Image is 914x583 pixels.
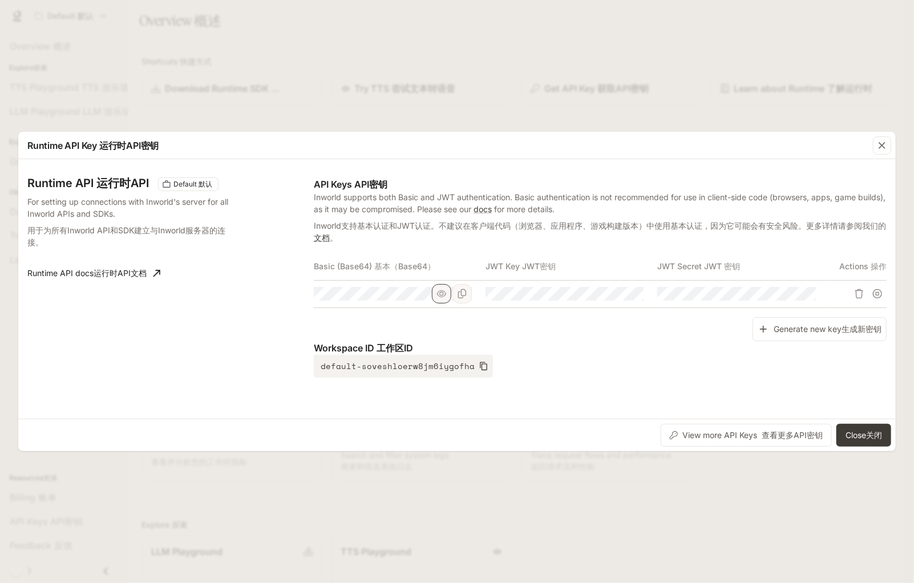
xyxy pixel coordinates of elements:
span: 工作区ID [377,342,413,354]
p: For setting up connections with Inworld's server for all Inworld APIs and SDKs. [27,196,236,248]
span: 默认 [199,180,212,188]
span: 运行时API文档 [94,268,147,278]
span: 运行时API [96,176,149,190]
th: Basic (Base64) [314,253,486,280]
button: Copy Basic (Base64) [452,284,472,303]
a: docs [474,204,492,214]
span: API密钥 [354,179,387,190]
span: 运行时API密钥 [99,140,159,151]
th: JWT Key [486,253,657,280]
a: 文档 [314,233,330,242]
h3: Runtime API [27,177,149,189]
button: default-soveshloerw8jm6iygofha [314,355,493,378]
div: These keys will apply to your current workspace only [158,177,219,191]
span: 关闭 [866,430,882,440]
span: Default [169,179,217,189]
button: View more API Keys 查看更多API密钥 [661,424,832,447]
p: API Keys [314,177,887,191]
span: JWT 密钥 [704,261,740,271]
p: Workspace ID [314,341,887,355]
a: Runtime API docs 运行时API文档 [23,262,165,285]
p: Runtime API Key [27,139,159,152]
span: 查看更多API密钥 [762,430,823,440]
th: JWT Secret [657,253,829,280]
span: 用于为所有Inworld API和SDK建立与Inworld服务器的连接。 [27,225,225,247]
span: 基本（Base64） [374,261,435,271]
button: Delete API key [850,285,868,303]
th: Actions [830,253,887,280]
button: Close 关闭 [836,424,891,447]
span: Inworld支持基本认证和JWT认证。不建议在客户端代码（浏览器、应用程序、游戏构建版本）中使用基本认证，因为它可能会有安全风险。更多详情请参阅我们的 。 [314,221,886,242]
button: Suspend API key [868,285,887,303]
span: 操作 [871,261,887,271]
span: 生成新密钥 [842,324,881,334]
span: JWT密钥 [522,261,556,271]
p: Inworld supports both Basic and JWT authentication. Basic authentication is not recommended for u... [314,191,887,244]
button: Generate new key 生成新密钥 [753,317,887,342]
